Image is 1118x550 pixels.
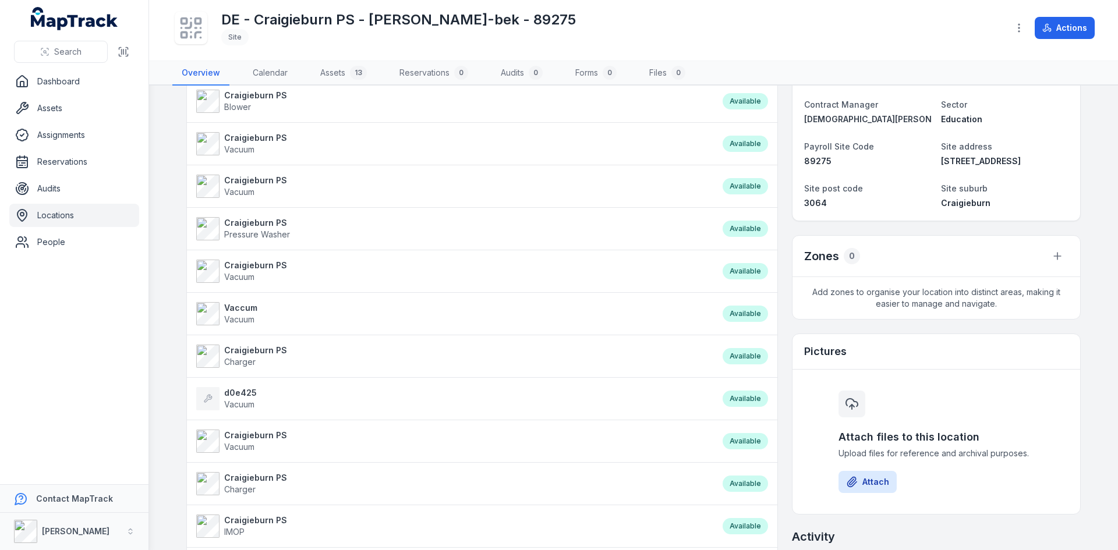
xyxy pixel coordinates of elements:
span: Vacuum [224,272,254,282]
strong: Craigieburn PS [224,175,287,186]
span: Pressure Washer [224,229,290,239]
button: Search [14,41,108,63]
span: Search [54,46,82,58]
span: Site post code [804,183,863,193]
a: Craigieburn PSCharger [196,472,711,495]
span: Site suburb [941,183,988,193]
span: [STREET_ADDRESS] [941,156,1021,166]
div: 0 [454,66,468,80]
strong: Craigieburn PS [224,345,287,356]
strong: d0e425 [224,387,257,399]
div: Available [723,391,768,407]
span: Vacuum [224,399,254,409]
div: Available [723,263,768,279]
a: Overview [172,61,229,86]
span: Craigieburn [941,198,990,208]
strong: Craigieburn PS [224,430,287,441]
a: Craigieburn PSVacuum [196,132,711,155]
div: Available [723,93,768,109]
a: People [9,230,139,254]
div: 0 [603,66,617,80]
strong: Craigieburn PS [224,472,287,484]
a: Assets13 [311,61,376,86]
span: Vacuum [224,187,254,197]
div: Available [723,348,768,364]
a: Forms0 [566,61,626,86]
div: 0 [529,66,543,80]
a: Audits0 [491,61,552,86]
a: Craigieburn PSBlower [196,90,711,113]
a: Craigieburn PSPressure Washer [196,217,711,240]
strong: Craigieburn PS [224,217,290,229]
span: Blower [224,102,251,112]
span: Vacuum [224,442,254,452]
a: Locations [9,204,139,227]
strong: [PERSON_NAME] [42,526,109,536]
div: Available [723,518,768,534]
a: Reservations [9,150,139,173]
span: Contract Manager [804,100,878,109]
strong: Vaccum [224,302,257,314]
div: Available [723,476,768,492]
span: Sector [941,100,967,109]
span: Charger [224,484,256,494]
span: Add zones to organise your location into distinct areas, making it easier to manage and navigate. [792,277,1080,319]
a: d0e425Vacuum [196,387,711,410]
div: 0 [671,66,685,80]
span: Site address [941,141,992,151]
a: Craigieburn PSIMOP [196,514,711,538]
span: 89275 [804,156,832,166]
a: Files0 [640,61,695,86]
span: IMOP [224,527,245,537]
a: Craigieburn PSVacuum [196,430,711,453]
a: Craigieburn PSCharger [196,345,711,368]
div: 13 [350,66,367,80]
span: Upload files for reference and archival purposes. [838,448,1034,459]
a: Dashboard [9,70,139,93]
a: [DEMOGRAPHIC_DATA][PERSON_NAME] [804,113,932,125]
a: Audits [9,177,139,200]
span: Payroll Site Code [804,141,874,151]
h1: DE - Craigieburn PS - [PERSON_NAME]-bek - 89275 [221,10,576,29]
strong: Craigieburn PS [224,514,287,526]
strong: Contact MapTrack [36,494,113,503]
a: VaccumVacuum [196,302,711,325]
a: Calendar [243,61,297,86]
span: Education [941,114,982,124]
div: Site [221,29,249,45]
h2: Activity [792,528,835,545]
span: Vacuum [224,144,254,154]
div: Available [723,306,768,322]
div: Available [723,221,768,237]
span: Charger [224,357,256,367]
a: Craigieburn PSVacuum [196,260,711,283]
button: Actions [1035,17,1095,39]
a: Craigieburn PSVacuum [196,175,711,198]
a: Reservations0 [390,61,477,86]
span: Vacuum [224,314,254,324]
a: Assignments [9,123,139,147]
div: Available [723,178,768,194]
a: Assets [9,97,139,120]
a: MapTrack [31,7,118,30]
h2: Zones [804,248,839,264]
div: Available [723,136,768,152]
strong: Craigieburn PS [224,260,287,271]
button: Attach [838,471,897,493]
div: Available [723,433,768,449]
strong: Craigieburn PS [224,132,287,144]
h3: Pictures [804,343,847,360]
strong: Craigieburn PS [224,90,287,101]
div: 0 [844,248,860,264]
span: 3064 [804,198,827,208]
h3: Attach files to this location [838,429,1034,445]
